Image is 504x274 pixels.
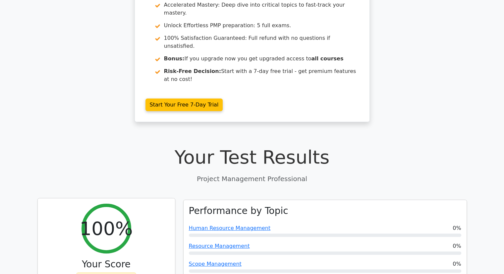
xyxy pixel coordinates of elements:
[37,174,467,184] p: Project Management Professional
[37,146,467,168] h1: Your Test Results
[80,217,133,240] h2: 100%
[189,225,271,231] a: Human Resource Management
[453,242,461,250] span: 0%
[189,243,250,249] a: Resource Management
[189,205,288,217] h3: Performance by Topic
[453,224,461,232] span: 0%
[43,259,170,270] h3: Your Score
[453,260,461,268] span: 0%
[189,261,242,267] a: Scope Management
[145,99,223,111] a: Start Your Free 7-Day Trial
